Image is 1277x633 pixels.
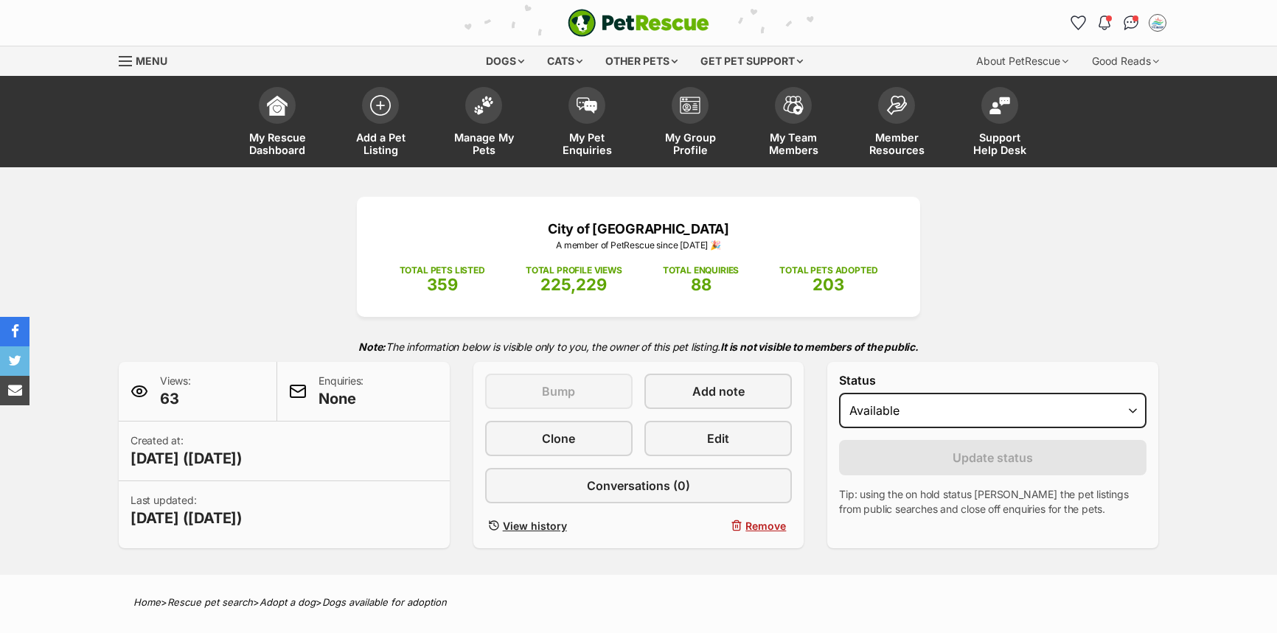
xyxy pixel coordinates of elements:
[745,518,786,534] span: Remove
[226,80,329,167] a: My Rescue Dashboard
[577,97,597,113] img: pet-enquiries-icon-7e3ad2cf08bfb03b45e93fb7055b45f3efa6380592205ae92323e6603595dc1f.svg
[319,388,363,409] span: None
[813,275,844,294] span: 203
[473,96,494,115] img: manage-my-pets-icon-02211641906a0b7f246fdf0571729dbe1e7629f14944591b6c1af311fb30b64b.svg
[779,264,877,277] p: TOTAL PETS ADOPTED
[690,46,813,76] div: Get pet support
[119,46,178,73] a: Menu
[400,264,485,277] p: TOTAL PETS LISTED
[644,421,792,456] a: Edit
[1066,11,1169,35] ul: Account quick links
[540,275,607,294] span: 225,229
[638,80,742,167] a: My Group Profile
[742,80,845,167] a: My Team Members
[692,382,745,400] span: Add note
[542,430,575,447] span: Clone
[568,9,709,37] a: PetRescue
[1099,15,1110,30] img: notifications-46538b983faf8c2785f20acdc204bb7945ddae34d4c08c2a6579f10ce5e182be.svg
[379,239,898,252] p: A member of PetRescue since [DATE] 🎉
[526,264,622,277] p: TOTAL PROFILE VIEWS
[133,596,161,608] a: Home
[663,264,739,277] p: TOTAL ENQUIRIES
[476,46,535,76] div: Dogs
[568,9,709,37] img: logo-e224e6f780fb5917bec1dbf3a21bbac754714ae5b6737aabdf751b685950b380.svg
[537,46,593,76] div: Cats
[167,596,253,608] a: Rescue pet search
[554,131,620,156] span: My Pet Enquiries
[379,219,898,239] p: City of [GEOGRAPHIC_DATA]
[948,80,1051,167] a: Support Help Desk
[260,596,316,608] a: Adopt a dog
[485,421,633,456] a: Clone
[485,468,793,503] a: Conversations (0)
[863,131,930,156] span: Member Resources
[783,96,804,115] img: team-members-icon-5396bd8760b3fe7c0b43da4ab00e1e3bb1a5d9ba89233759b79545d2d3fc5d0d.svg
[370,95,391,116] img: add-pet-listing-icon-0afa8454b4691262ce3f59096e99ab1cd57d4a30225e0717b998d2c9b9846f56.svg
[967,131,1033,156] span: Support Help Desk
[989,97,1010,114] img: help-desk-icon-fdf02630f3aa405de69fd3d07c3f3aa587a6932b1a1747fa1d2bba05be0121f9.svg
[535,80,638,167] a: My Pet Enquiries
[657,131,723,156] span: My Group Profile
[839,487,1146,517] p: Tip: using the on hold status [PERSON_NAME] the pet listings from public searches and close off e...
[720,340,919,353] strong: It is not visible to members of the public.
[358,340,386,353] strong: Note:
[131,508,243,528] span: [DATE] ([DATE])
[1093,11,1116,35] button: Notifications
[485,515,633,536] a: View history
[707,430,729,447] span: Edit
[322,596,447,608] a: Dogs available for adoption
[432,80,535,167] a: Manage My Pets
[595,46,688,76] div: Other pets
[680,97,700,114] img: group-profile-icon-3fa3cf56718a62981997c0bc7e787c4b2cf8bcc04b72c1350f741eb67cf2f40e.svg
[131,493,243,528] p: Last updated:
[450,131,517,156] span: Manage My Pets
[347,131,414,156] span: Add a Pet Listing
[691,275,711,294] span: 88
[886,95,907,115] img: member-resources-icon-8e73f808a243e03378d46382f2149f9095a855e16c252ad45f914b54edf8863c.svg
[1119,11,1143,35] a: Conversations
[119,332,1158,362] p: The information below is visible only to you, the owner of this pet listing.
[1150,15,1165,30] img: Sonja Laine profile pic
[160,388,191,409] span: 63
[953,449,1033,466] span: Update status
[160,374,191,409] p: Views:
[839,440,1146,475] button: Update status
[587,477,690,494] span: Conversations (0)
[1146,11,1169,35] button: My account
[427,275,458,294] span: 359
[503,518,567,534] span: View history
[136,55,167,67] span: Menu
[1082,46,1169,76] div: Good Reads
[267,95,288,116] img: dashboard-icon-eb2f2d2d3e046f16d808141f083e7271f6b2e854fb5c12c21221c1fb7104beca.svg
[1066,11,1090,35] a: Favourites
[485,374,633,409] button: Bump
[966,46,1079,76] div: About PetRescue
[319,374,363,409] p: Enquiries:
[845,80,948,167] a: Member Resources
[839,374,1146,387] label: Status
[131,433,243,469] p: Created at:
[1124,15,1139,30] img: chat-41dd97257d64d25036548639549fe6c8038ab92f7586957e7f3b1b290dea8141.svg
[644,515,792,536] button: Remove
[760,131,827,156] span: My Team Members
[329,80,432,167] a: Add a Pet Listing
[131,448,243,469] span: [DATE] ([DATE])
[644,374,792,409] a: Add note
[97,597,1180,608] div: > > >
[244,131,310,156] span: My Rescue Dashboard
[542,382,575,400] span: Bump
